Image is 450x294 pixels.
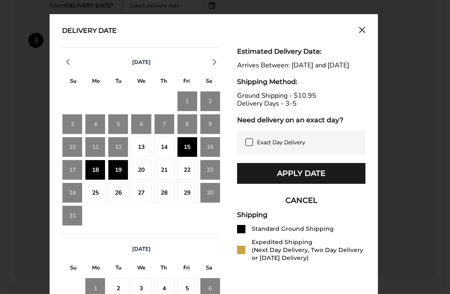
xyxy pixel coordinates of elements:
[237,47,365,55] div: Estimated Delivery Date:
[107,262,130,275] div: T
[62,262,85,275] div: S
[252,225,334,233] div: Standard Ground Shipping
[237,116,365,124] div: Need delivery on an exact day?
[132,245,151,253] span: [DATE]
[237,190,365,211] button: CANCEL
[85,76,107,89] div: M
[252,238,365,262] div: Expedited Shipping (Next Day Delivery, Two Day Delivery or [DATE] Delivery)
[130,76,152,89] div: W
[237,211,365,219] div: Shipping
[130,262,152,275] div: W
[62,76,85,89] div: S
[198,262,220,275] div: S
[237,62,365,69] div: Arrives Between: [DATE] and [DATE]
[62,27,117,36] div: Delivery Date
[237,92,365,108] div: Ground Shipping - $10.95 Delivery Days - 3-5
[152,76,175,89] div: T
[85,262,107,275] div: M
[198,76,220,89] div: S
[237,163,365,184] button: Apply Date
[359,27,365,36] button: Close calendar
[175,76,197,89] div: F
[129,245,154,253] button: [DATE]
[107,76,130,89] div: T
[237,78,365,86] div: Shipping Method:
[257,138,305,146] span: Exact Day Delivery
[132,59,151,66] span: [DATE]
[175,262,197,275] div: F
[152,262,175,275] div: T
[129,59,154,66] button: [DATE]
